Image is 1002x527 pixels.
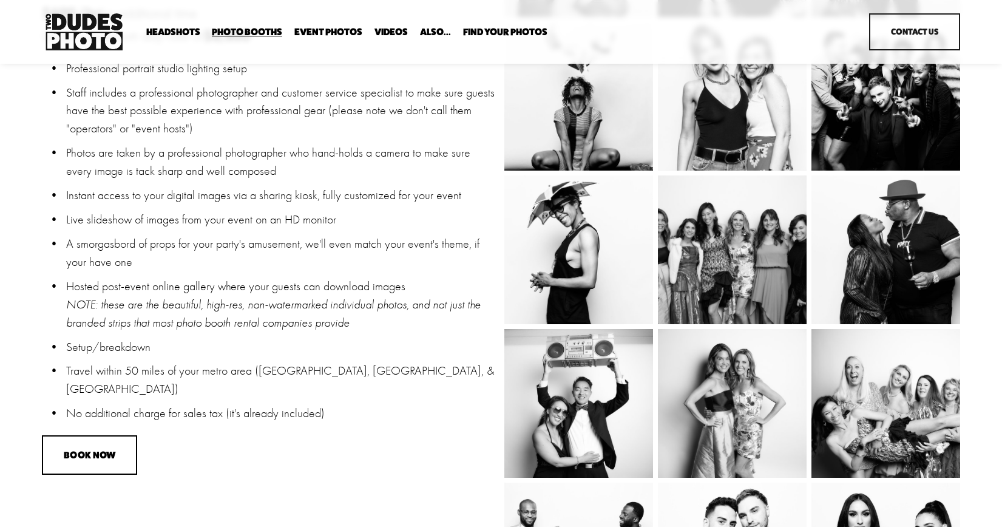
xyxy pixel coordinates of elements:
img: 250517_JennysProm_0189.jpg [624,175,841,324]
a: Contact Us [869,13,960,51]
p: Professional portrait studio lighting setup [66,59,498,78]
p: Setup/breakdown [66,338,498,356]
p: Instant access to your digital images via a sharing kiosk, fully customized for your event [66,186,498,205]
img: AC30_19-03-22_0357.jpg [644,22,867,171]
a: folder dropdown [146,27,200,38]
p: Live slideshow of images from your event on an HD monitor [66,211,498,229]
p: Photos are taken by a professional photographer who hand-holds a camera to make sure every image ... [66,144,498,180]
p: No additional charge for sales tax (it's already included) [66,404,498,423]
a: Videos [374,27,408,38]
img: Two Dudes Photo | Headshots, Portraits &amp; Photo Booths [42,10,126,54]
a: folder dropdown [212,27,282,38]
span: Headshots [146,27,200,37]
p: Travel within 50 miles of your metro area ([GEOGRAPHIC_DATA], [GEOGRAPHIC_DATA], & [GEOGRAPHIC_DA... [66,362,498,398]
span: Find Your Photos [463,27,547,37]
a: Event Photos [294,27,362,38]
p: A smorgasbord of props for your party's amusement, we'll even match your event's theme, if your h... [66,235,498,271]
a: folder dropdown [463,27,547,38]
button: BOOK NOW [42,435,137,475]
img: SC30AC_19-12-22_0183.jpg [785,22,974,171]
img: AC30_19-03-22_0426.jpg [784,175,989,324]
em: NOTE: these are the beautiful, high-res, non-watermarked individual photos, and not just the bran... [66,297,484,330]
span: Also... [420,27,451,37]
img: AC30_19-03-22_0439.jpg [504,175,653,372]
a: folder dropdown [420,27,451,38]
img: 250517_JennysProm_0305.jpg [477,329,680,478]
p: Staff includes a professional photographer and customer service specialist to make sure guests ha... [66,84,498,138]
p: Hosted post-event online gallery where your guests can download images [66,277,498,332]
span: Photo Booths [212,27,282,37]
